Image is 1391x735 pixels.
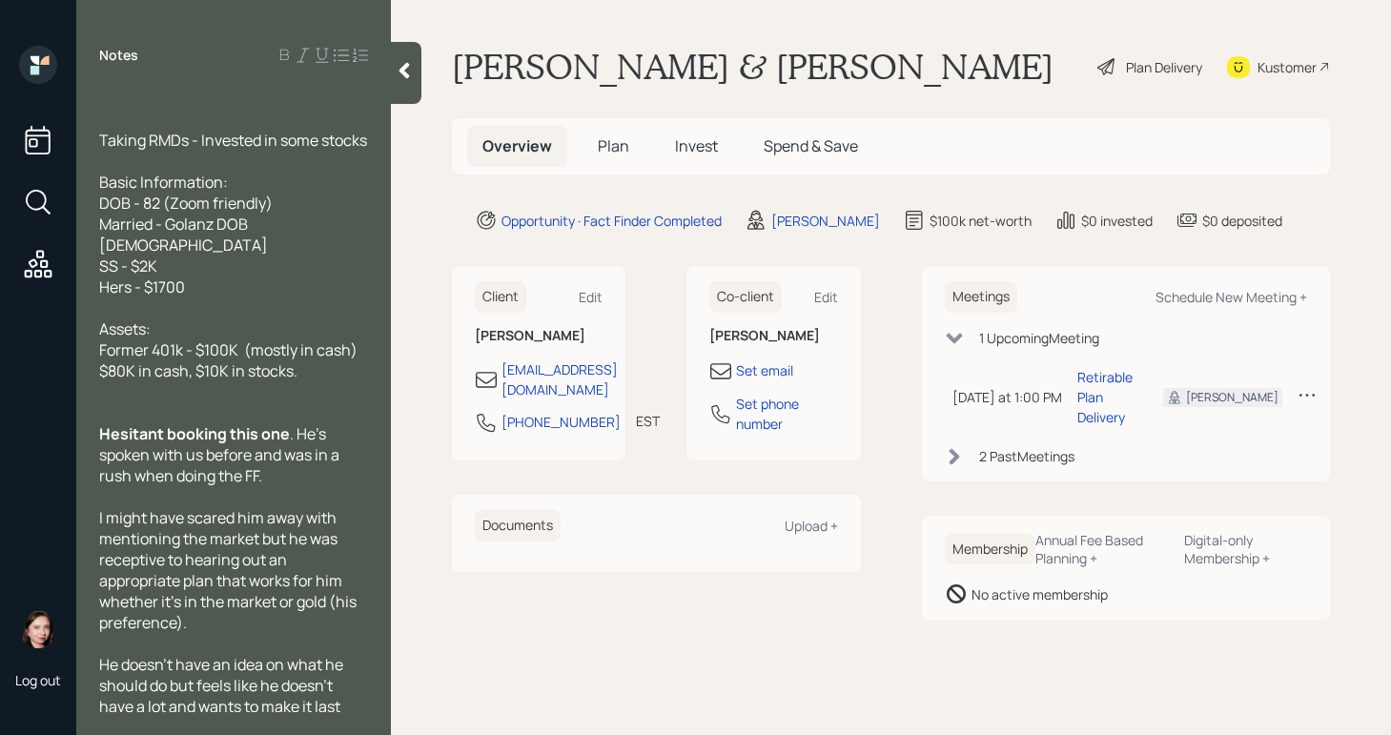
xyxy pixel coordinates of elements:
[952,387,1062,407] div: [DATE] at 1:00 PM
[15,671,61,689] div: Log out
[736,394,837,434] div: Set phone number
[99,423,342,486] span: . He's spoken with us before and was in a rush when doing the FF.
[979,446,1074,466] div: 2 Past Meeting s
[99,423,290,444] span: Hesitant booking this one
[99,507,359,633] span: I might have scared him away with mentioning the market but he was receptive to hearing out an ap...
[501,211,722,231] div: Opportunity · Fact Finder Completed
[1126,57,1202,77] div: Plan Delivery
[579,288,603,306] div: Edit
[501,412,621,432] div: [PHONE_NUMBER]
[1186,389,1278,406] div: [PERSON_NAME]
[99,172,273,297] span: Basic Information: DOB - 82 (Zoom friendly) Married - Golanz DOB [DEMOGRAPHIC_DATA] SS - $2K Hers...
[945,534,1035,565] h6: Membership
[636,411,660,431] div: EST
[598,135,629,156] span: Plan
[99,46,138,65] label: Notes
[99,130,367,151] span: Taking RMDs - Invested in some stocks
[709,328,837,344] h6: [PERSON_NAME]
[979,328,1099,348] div: 1 Upcoming Meeting
[771,211,880,231] div: [PERSON_NAME]
[1258,57,1317,77] div: Kustomer
[452,46,1053,88] h1: [PERSON_NAME] & [PERSON_NAME]
[1077,367,1133,427] div: Retirable Plan Delivery
[501,359,618,399] div: [EMAIL_ADDRESS][DOMAIN_NAME]
[709,281,782,313] h6: Co-client
[1184,531,1307,567] div: Digital-only Membership +
[1156,288,1307,306] div: Schedule New Meeting +
[814,288,838,306] div: Edit
[764,135,858,156] span: Spend & Save
[475,281,526,313] h6: Client
[19,610,57,648] img: aleksandra-headshot.png
[972,584,1108,604] div: No active membership
[736,360,793,380] div: Set email
[99,318,358,381] span: Assets: Former 401k - $100K (mostly in cash) $80K in cash, $10K in stocks.
[1202,211,1282,231] div: $0 deposited
[785,517,838,535] div: Upload +
[475,510,561,541] h6: Documents
[482,135,552,156] span: Overview
[1035,531,1170,567] div: Annual Fee Based Planning +
[475,328,603,344] h6: [PERSON_NAME]
[675,135,718,156] span: Invest
[930,211,1032,231] div: $100k net-worth
[1081,211,1153,231] div: $0 invested
[945,281,1017,313] h6: Meetings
